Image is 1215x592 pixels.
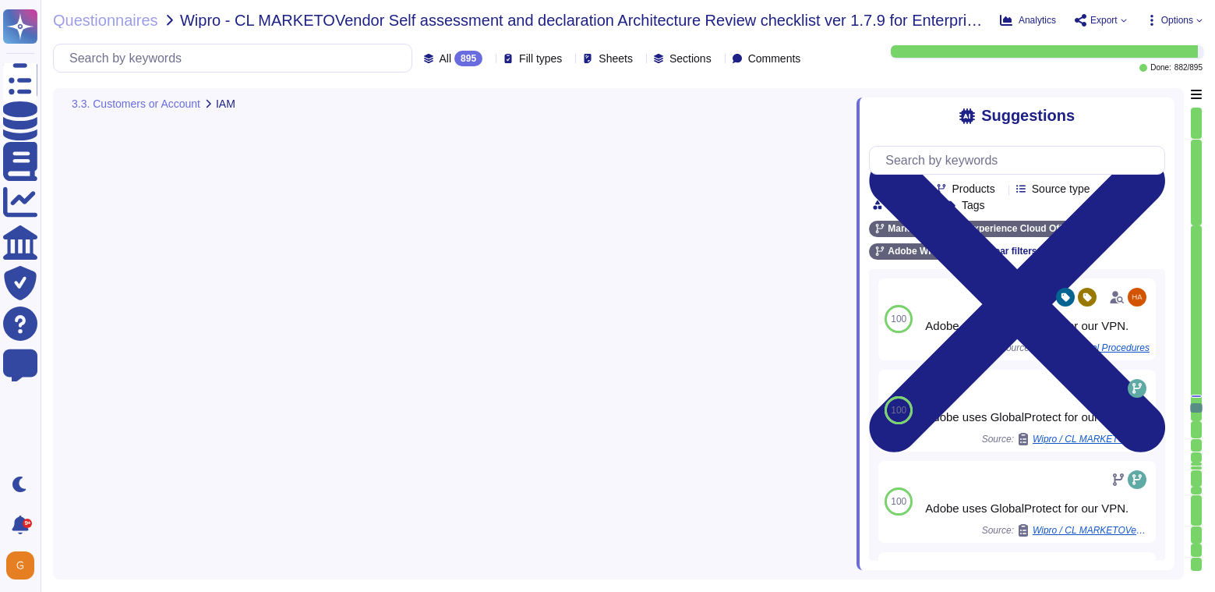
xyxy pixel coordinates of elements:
[599,53,633,64] span: Sheets
[454,51,482,66] div: 895
[180,12,987,28] span: Wipro - CL MARKETOVendor Self assessment and declaration Architecture Review checklist ver 1.7.9 ...
[1161,16,1193,25] span: Options
[1019,16,1056,25] span: Analytics
[891,314,906,324] span: 100
[62,44,411,72] input: Search by keywords
[216,98,235,109] span: IAM
[6,551,34,580] img: user
[878,147,1164,174] input: Search by keywords
[1128,288,1146,307] img: user
[519,53,562,64] span: Fill types
[1000,14,1056,27] button: Analytics
[1174,64,1203,72] span: 882 / 895
[1150,64,1171,72] span: Done:
[3,548,45,583] button: user
[72,98,200,109] span: 3.3. Customers or Account
[925,502,1150,514] div: Adobe uses GlobalProtect for our VPN.
[1033,526,1150,535] span: Wipro / CL MARKETOVendor Self assessment and declaration Architecture Review checklist ver 1.7.9 ...
[1090,16,1118,25] span: Export
[982,524,1150,537] span: Source:
[53,12,158,28] span: Questionnaires
[23,519,32,528] div: 9+
[891,406,906,415] span: 100
[891,497,906,506] span: 100
[669,53,712,64] span: Sections
[440,53,452,64] span: All
[748,53,801,64] span: Comments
